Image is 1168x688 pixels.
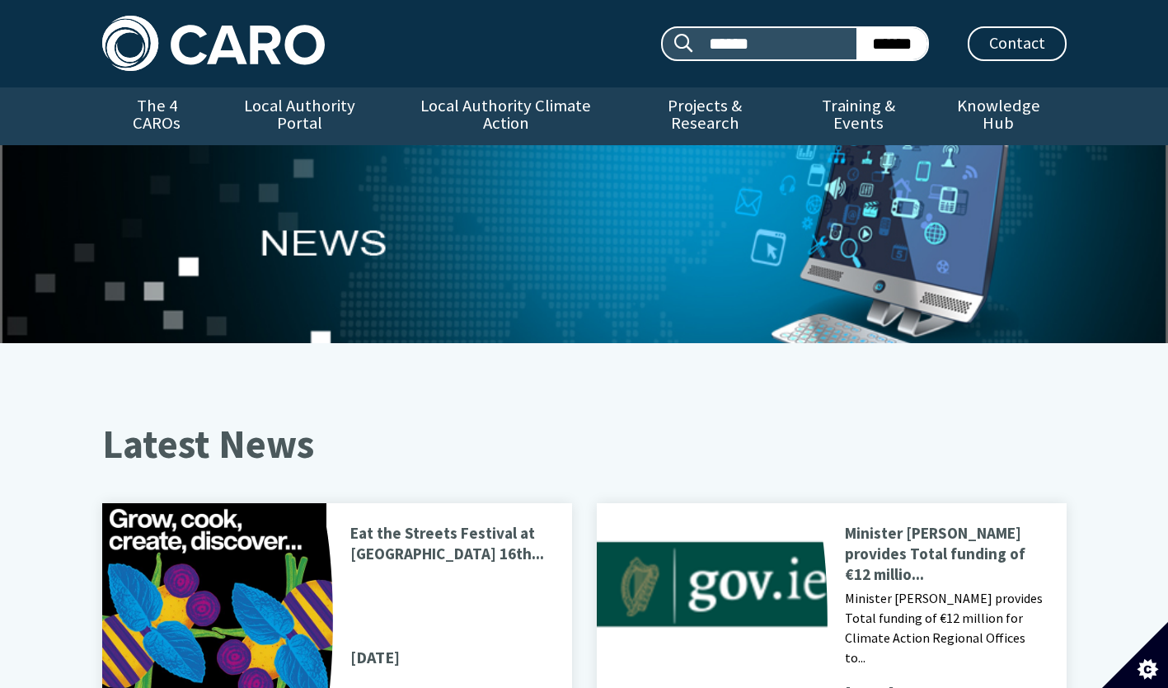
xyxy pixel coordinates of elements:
[212,87,388,145] a: Local Authority Portal
[102,16,325,71] img: Caro logo
[845,523,1047,585] p: Minister [PERSON_NAME] provides Total funding of €12 millio...
[931,87,1066,145] a: Knowledge Hub
[350,645,400,670] span: [DATE]
[388,87,623,145] a: Local Authority Climate Action
[102,87,212,145] a: The 4 CAROs
[350,523,552,568] p: Eat the Streets Festival at [GEOGRAPHIC_DATA] 16th...
[968,26,1067,61] a: Contact
[623,87,786,145] a: Projects & Research
[845,588,1047,667] p: Minister [PERSON_NAME] provides Total funding of €12 million for Climate Action Regional Offices ...
[786,87,931,145] a: Training & Events
[102,422,1067,466] h2: Latest News
[1102,622,1168,688] button: Set cookie preferences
